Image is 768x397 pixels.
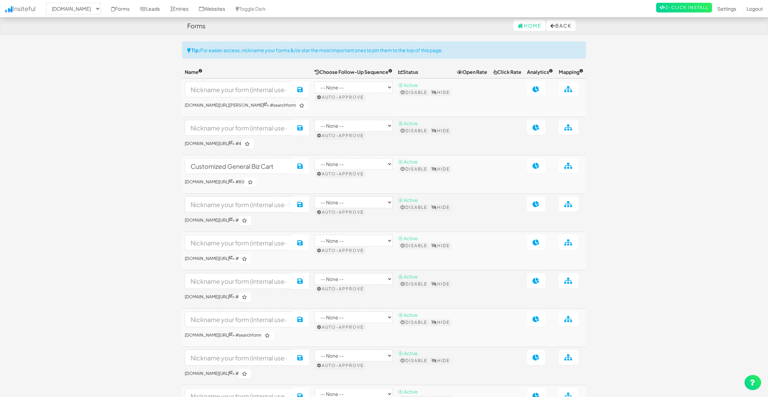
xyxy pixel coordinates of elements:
[185,81,292,97] input: Nickname your form (internal use only)
[5,6,12,12] img: icon.png
[315,324,365,331] button: Auto-approve
[185,331,309,340] h6: > #searchform
[185,139,309,149] h6: > #4
[185,158,292,174] input: Nickname your form (internal use only)
[399,89,429,96] button: Disable
[185,311,292,327] input: Nickname your form (internal use only)
[513,20,546,31] a: Home
[399,319,429,326] button: Disable
[490,66,524,78] th: Click Rate
[430,166,451,173] button: Hide
[185,332,232,338] a: [DOMAIN_NAME][URL]
[398,312,418,318] span: ⦿ Active
[399,281,429,288] button: Disable
[185,371,232,376] a: [DOMAIN_NAME][URL]
[315,94,365,101] button: Auto-approve
[185,196,292,212] input: Nickname your form (internal use only)
[430,319,451,326] button: Hide
[315,362,365,369] button: Auto-approve
[185,350,292,366] input: Nickname your form (internal use only)
[185,292,309,302] h6: > #
[185,369,309,379] h6: > #
[185,141,232,146] a: [DOMAIN_NAME][URL]
[191,47,200,53] strong: Tip:
[399,166,429,173] button: Disable
[185,235,292,251] input: Nickname your form (internal use only)
[315,132,365,139] button: Auto-approve
[185,120,292,136] input: Nickname your form (internal use only)
[398,82,418,88] span: ⦿ Active
[315,285,365,292] button: Auto-approve
[559,69,583,75] span: Mapping
[185,69,202,75] span: Name
[185,294,232,299] a: [DOMAIN_NAME][URL]
[398,388,418,395] span: ⦿ Active
[185,179,232,184] a: [DOMAIN_NAME][URL]
[185,217,232,223] a: [DOMAIN_NAME][URL]
[395,66,454,78] th: Status
[398,120,418,126] span: ⦿ Active
[398,350,418,356] span: ⦿ Active
[315,209,365,216] button: Auto-approve
[398,158,418,165] span: ⦿ Active
[185,254,309,264] h6: > #
[656,3,712,12] a: 2-Click Install
[398,235,418,241] span: ⦿ Active
[315,247,365,254] button: Auto-approve
[527,69,553,75] span: Analytics
[454,66,490,78] th: Open Rate
[430,242,451,249] button: Hide
[399,127,429,134] button: Disable
[430,89,451,96] button: Hide
[185,103,267,108] a: [DOMAIN_NAME][URL][PERSON_NAME]
[182,41,586,59] div: For easier access, nickname your forms &/or star the most important ones to pin them to the top o...
[430,204,451,211] button: Hide
[185,177,309,187] h6: > #80
[185,101,309,110] h6: > #searchform
[185,216,309,225] h6: > #
[398,197,418,203] span: ⦿ Active
[315,69,392,75] span: Choose Follow-Up Sequence
[185,273,292,289] input: Nickname your form (internal use only)
[315,171,365,177] button: Auto-approve
[399,242,429,249] button: Disable
[430,127,451,134] button: Hide
[399,204,429,211] button: Disable
[430,281,451,288] button: Hide
[187,22,205,29] h4: Forms
[399,357,429,364] button: Disable
[185,256,232,261] a: [DOMAIN_NAME][URL]
[546,20,576,31] button: Back
[430,357,451,364] button: Hide
[398,273,418,280] span: ⦿ Active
